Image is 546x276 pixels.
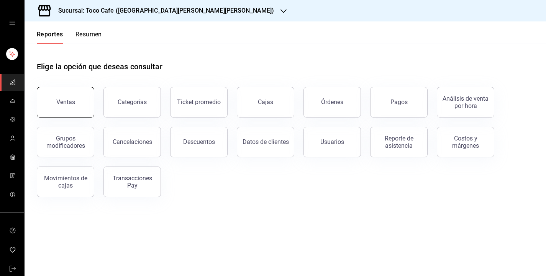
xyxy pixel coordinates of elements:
[437,127,494,157] button: Costos y márgenes
[243,138,289,145] div: Datos de clientes
[103,127,161,157] button: Cancelaciones
[42,135,89,149] div: Grupos modificadores
[177,98,221,106] div: Ticket promedio
[37,127,94,157] button: Grupos modificadores
[75,31,102,44] button: Resumen
[113,138,152,145] div: Cancelaciones
[37,31,102,44] div: navigation tabs
[370,127,428,157] button: Reporte de asistencia
[303,127,361,157] button: Usuarios
[183,138,215,145] div: Descuentos
[103,167,161,197] button: Transacciones Pay
[52,6,274,15] h3: Sucursal: Toco Cafe ([GEOGRAPHIC_DATA][PERSON_NAME][PERSON_NAME])
[42,175,89,189] div: Movimientos de cajas
[37,87,94,118] button: Ventas
[37,167,94,197] button: Movimientos de cajas
[442,95,489,109] div: Análisis de venta por hora
[303,87,361,118] button: Órdenes
[37,61,162,72] h1: Elige la opción que deseas consultar
[370,87,428,118] button: Pagos
[108,175,156,189] div: Transacciones Pay
[321,98,343,106] div: Órdenes
[442,135,489,149] div: Costos y márgenes
[37,31,63,44] button: Reportes
[437,87,494,118] button: Análisis de venta por hora
[170,127,228,157] button: Descuentos
[118,98,147,106] div: Categorías
[258,98,274,107] div: Cajas
[320,138,344,145] div: Usuarios
[56,98,75,106] div: Ventas
[103,87,161,118] button: Categorías
[237,87,294,118] a: Cajas
[170,87,228,118] button: Ticket promedio
[375,135,423,149] div: Reporte de asistencia
[237,127,294,157] button: Datos de clientes
[390,98,408,106] div: Pagos
[9,20,15,26] button: open drawer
